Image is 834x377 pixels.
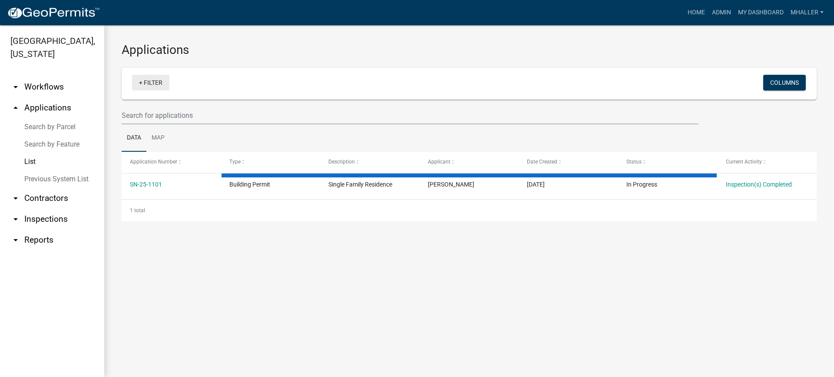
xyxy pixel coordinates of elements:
[10,103,21,113] i: arrow_drop_up
[122,124,146,152] a: Data
[735,4,787,21] a: My Dashboard
[684,4,708,21] a: Home
[10,214,21,224] i: arrow_drop_down
[726,181,792,188] a: Inspection(s) Completed
[787,4,827,21] a: mhaller
[122,152,221,173] datatable-header-cell: Application Number
[320,152,420,173] datatable-header-cell: Description
[726,159,762,165] span: Current Activity
[328,159,355,165] span: Description
[527,181,545,188] span: 06/24/2025
[717,152,817,173] datatable-header-cell: Current Activity
[221,152,321,173] datatable-header-cell: Type
[428,181,474,188] span: JENNIFER JONES
[328,181,392,188] span: Single Family Residence
[708,4,735,21] a: Admin
[527,159,557,165] span: Date Created
[10,235,21,245] i: arrow_drop_down
[132,75,169,90] a: + Filter
[10,82,21,92] i: arrow_drop_down
[229,159,241,165] span: Type
[122,43,817,57] h3: Applications
[618,152,718,173] datatable-header-cell: Status
[122,107,698,124] input: Search for applications
[130,181,162,188] a: SN-25-1101
[130,159,177,165] span: Application Number
[10,193,21,204] i: arrow_drop_down
[519,152,618,173] datatable-header-cell: Date Created
[428,159,450,165] span: Applicant
[626,181,657,188] span: In Progress
[122,200,817,221] div: 1 total
[626,159,642,165] span: Status
[420,152,519,173] datatable-header-cell: Applicant
[763,75,806,90] button: Columns
[146,124,170,152] a: Map
[229,181,270,188] span: Building Permit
